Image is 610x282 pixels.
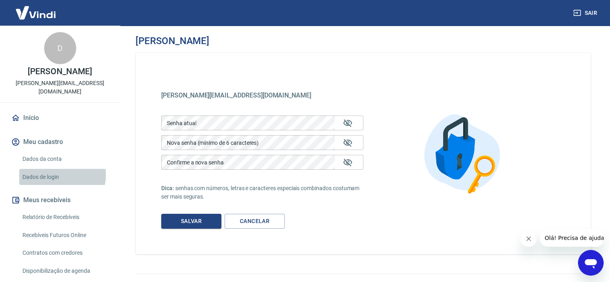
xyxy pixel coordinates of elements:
a: Recebíveis Futuros Online [19,227,110,243]
h3: [PERSON_NAME] [136,35,209,47]
div: D [44,32,76,64]
a: Cancelar [225,214,285,229]
span: [PERSON_NAME][EMAIL_ADDRESS][DOMAIN_NAME] [161,91,311,99]
iframe: Fechar mensagem [521,231,537,247]
p: [PERSON_NAME][EMAIL_ADDRESS][DOMAIN_NAME] [6,79,113,96]
img: Vindi [10,0,62,25]
img: Alterar senha [413,103,515,204]
a: Dados da conta [19,151,110,167]
p: senhas com números, letras e caracteres especiais combinados costumam ser mais seguras. [161,184,363,201]
button: Salvar [161,214,221,229]
button: Mostrar/esconder senha [338,153,357,172]
button: Sair [571,6,600,20]
iframe: Botão para abrir a janela de mensagens [578,250,604,276]
a: Contratos com credores [19,245,110,261]
iframe: Mensagem da empresa [540,229,604,247]
button: Mostrar/esconder senha [338,133,357,152]
a: Relatório de Recebíveis [19,209,110,225]
button: Meus recebíveis [10,191,110,209]
a: Dados de login [19,169,110,185]
span: Olá! Precisa de ajuda? [5,6,67,12]
button: Mostrar/esconder senha [338,114,357,133]
span: Dica: [161,185,175,191]
a: Disponibilização de agenda [19,263,110,279]
a: Início [10,109,110,127]
button: Meu cadastro [10,133,110,151]
p: [PERSON_NAME] [28,67,92,76]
